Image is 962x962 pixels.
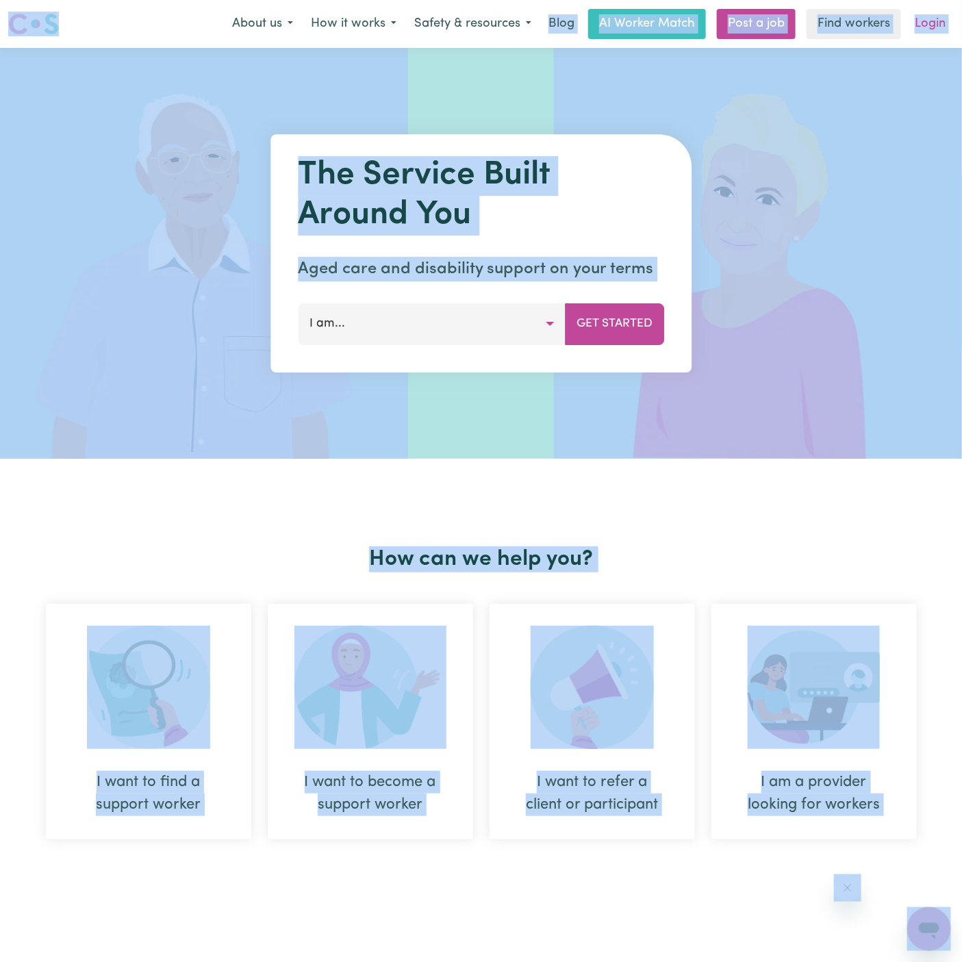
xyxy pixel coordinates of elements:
[565,303,664,344] button: Get Started
[302,10,405,38] button: How it works
[298,257,664,281] p: Aged care and disability support on your terms
[298,303,566,344] button: I am...
[298,156,664,235] h1: The Service Built Around You
[294,626,446,749] img: Become Worker
[87,626,210,749] img: Search
[540,9,583,39] a: Blog
[405,10,540,38] button: Safety & resources
[717,9,796,39] a: Post a job
[8,8,59,40] a: Careseekers logo
[8,12,59,36] img: Careseekers logo
[79,771,218,816] div: I want to find a support worker
[522,771,662,816] div: I want to refer a client or participant
[38,546,925,572] h2: How can we help you?
[46,604,251,839] div: I want to find a support worker
[711,604,917,839] div: I am a provider looking for workers
[268,604,473,839] div: I want to become a support worker
[531,626,654,749] img: Refer
[748,626,881,749] img: Provider
[223,10,302,38] button: About us
[588,9,706,39] a: AI Worker Match
[834,874,861,902] iframe: Close message
[907,907,951,951] iframe: Button to launch messaging window
[490,604,695,839] div: I want to refer a client or participant
[907,9,954,39] a: Login
[8,10,83,21] span: Need any help?
[744,771,884,816] div: I am a provider looking for workers
[301,771,440,816] div: I want to become a support worker
[807,9,901,39] a: Find workers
